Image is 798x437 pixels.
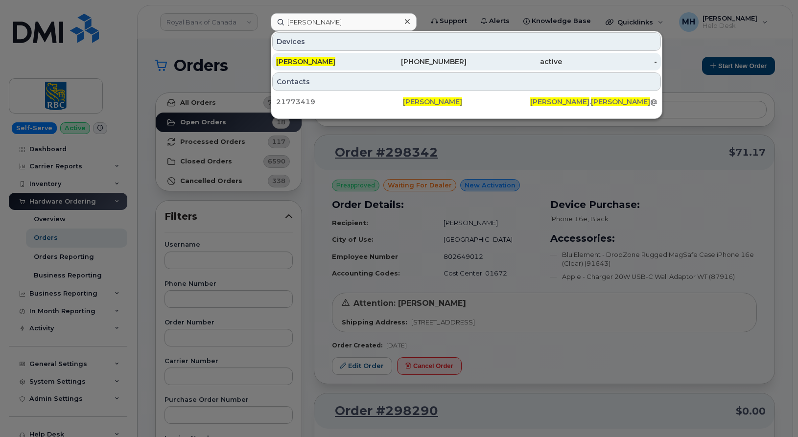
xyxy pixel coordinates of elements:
div: [PHONE_NUMBER] [372,57,467,67]
a: 21773419[PERSON_NAME][PERSON_NAME].[PERSON_NAME]@[DOMAIN_NAME] [272,93,661,111]
div: Devices [272,32,661,51]
div: 21773419 [276,97,403,107]
div: . @[DOMAIN_NAME] [530,97,657,107]
span: [PERSON_NAME] [403,97,462,106]
div: Contacts [272,72,661,91]
div: active [467,57,562,67]
span: [PERSON_NAME] [276,57,335,66]
a: [PERSON_NAME][PHONE_NUMBER]active- [272,53,661,70]
span: [PERSON_NAME] [591,97,650,106]
div: - [562,57,657,67]
span: [PERSON_NAME] [530,97,589,106]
